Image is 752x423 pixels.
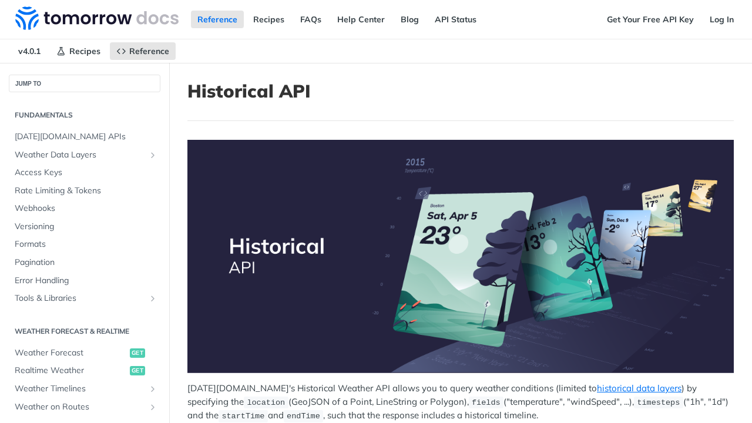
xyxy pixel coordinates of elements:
img: Historical-API.png [187,140,734,373]
a: Tools & LibrariesShow subpages for Tools & Libraries [9,290,160,307]
a: Realtime Weatherget [9,362,160,380]
a: Access Keys [9,164,160,182]
button: Show subpages for Weather Data Layers [148,150,157,160]
p: [DATE][DOMAIN_NAME]'s Historical Weather API allows you to query weather conditions (limited to )... [187,382,734,422]
a: Log In [703,11,740,28]
a: Pagination [9,254,160,271]
a: Weather TimelinesShow subpages for Weather Timelines [9,380,160,398]
span: Formats [15,239,157,250]
img: Tomorrow.io Weather API Docs [15,6,179,30]
code: timesteps [634,397,683,408]
span: Webhooks [15,203,157,214]
a: Error Handling [9,272,160,290]
a: Help Center [331,11,391,28]
button: JUMP TO [9,75,160,92]
a: Versioning [9,218,160,236]
code: startTime [219,410,268,422]
a: Blog [394,11,425,28]
a: Get Your Free API Key [600,11,700,28]
a: FAQs [294,11,328,28]
a: Recipes [50,42,107,60]
span: Realtime Weather [15,365,127,377]
span: Weather Data Layers [15,149,145,161]
a: Rate Limiting & Tokens [9,182,160,200]
a: Webhooks [9,200,160,217]
button: Show subpages for Weather Timelines [148,384,157,394]
span: Access Keys [15,167,157,179]
span: Tools & Libraries [15,293,145,304]
a: Weather Data LayersShow subpages for Weather Data Layers [9,146,160,164]
span: Recipes [69,46,100,56]
span: Weather on Routes [15,401,145,413]
span: Rate Limiting & Tokens [15,185,157,197]
span: Pagination [15,257,157,268]
a: Recipes [247,11,291,28]
span: Reference [129,46,169,56]
span: v4.0.1 [12,42,47,60]
button: Show subpages for Weather on Routes [148,402,157,412]
h1: Historical API [187,80,734,102]
h2: Fundamentals [9,110,160,120]
code: fields [469,397,503,408]
a: Formats [9,236,160,253]
span: get [130,348,145,358]
a: Weather on RoutesShow subpages for Weather on Routes [9,398,160,416]
a: historical data layers [597,382,681,394]
span: Versioning [15,221,157,233]
span: get [130,366,145,375]
span: Weather Forecast [15,347,127,359]
span: Error Handling [15,275,157,287]
span: Expand image [187,140,734,373]
a: Reference [110,42,176,60]
h2: Weather Forecast & realtime [9,326,160,337]
a: [DATE][DOMAIN_NAME] APIs [9,128,160,146]
a: Reference [191,11,244,28]
button: Show subpages for Tools & Libraries [148,294,157,303]
code: endTime [284,410,324,422]
span: [DATE][DOMAIN_NAME] APIs [15,131,157,143]
a: Weather Forecastget [9,344,160,362]
span: Weather Timelines [15,383,145,395]
code: location [244,397,288,408]
a: API Status [428,11,483,28]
